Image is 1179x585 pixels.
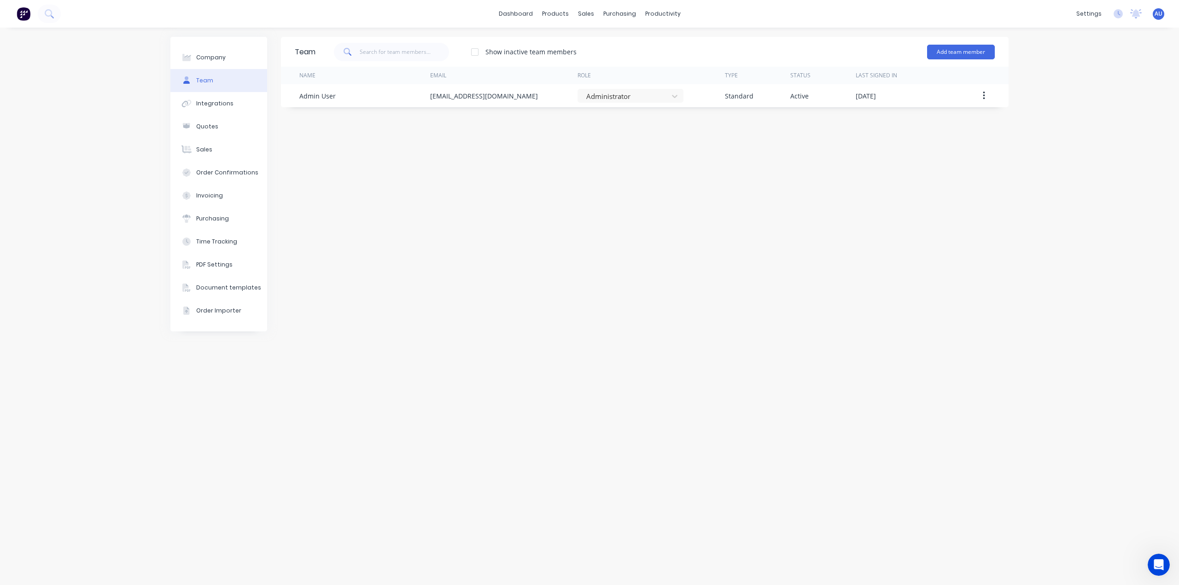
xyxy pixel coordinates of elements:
[17,7,30,21] img: Factory
[299,91,336,101] div: Admin User
[170,207,267,230] button: Purchasing
[196,191,223,200] div: Invoicing
[196,145,212,154] div: Sales
[196,284,261,292] div: Document templates
[170,230,267,253] button: Time Tracking
[1155,10,1162,18] span: AU
[196,99,233,108] div: Integrations
[170,115,267,138] button: Quotes
[170,46,267,69] button: Company
[360,43,449,61] input: Search for team members...
[578,71,591,80] div: Role
[430,71,446,80] div: Email
[196,168,258,177] div: Order Confirmations
[196,76,213,85] div: Team
[573,7,599,21] div: sales
[790,71,811,80] div: Status
[170,161,267,184] button: Order Confirmations
[170,138,267,161] button: Sales
[494,7,537,21] a: dashboard
[170,299,267,322] button: Order Importer
[725,91,753,101] div: Standard
[537,7,573,21] div: products
[170,276,267,299] button: Document templates
[856,91,876,101] div: [DATE]
[196,122,218,131] div: Quotes
[430,91,538,101] div: [EMAIL_ADDRESS][DOMAIN_NAME]
[295,46,315,58] div: Team
[170,184,267,207] button: Invoicing
[196,261,233,269] div: PDF Settings
[170,69,267,92] button: Team
[1072,7,1106,21] div: settings
[485,47,577,57] div: Show inactive team members
[856,71,897,80] div: Last signed in
[170,92,267,115] button: Integrations
[599,7,641,21] div: purchasing
[170,253,267,276] button: PDF Settings
[196,307,241,315] div: Order Importer
[641,7,685,21] div: productivity
[196,214,229,223] div: Purchasing
[196,53,226,62] div: Company
[1148,554,1170,576] iframe: Intercom live chat
[196,237,237,246] div: Time Tracking
[725,71,738,80] div: Type
[299,71,315,80] div: Name
[927,45,995,59] button: Add team member
[790,91,809,101] div: Active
